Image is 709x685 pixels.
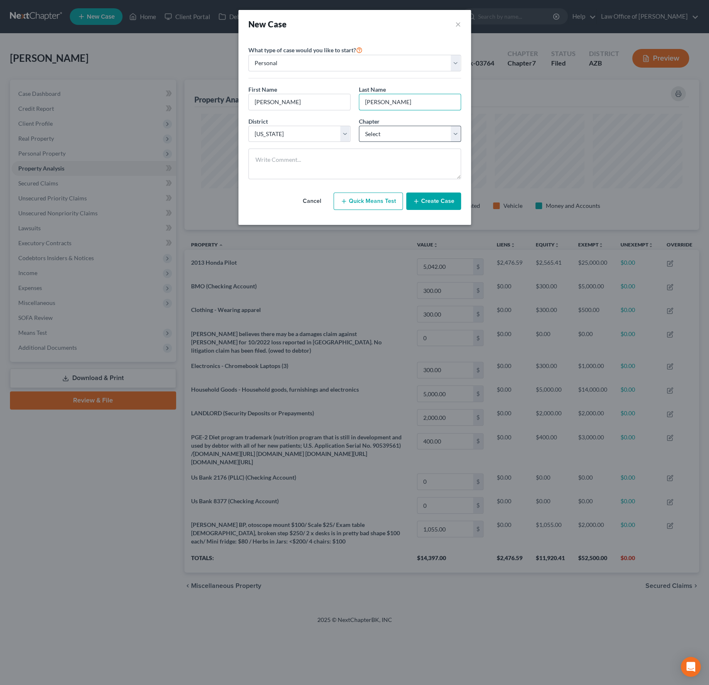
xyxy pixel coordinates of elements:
div: Open Intercom Messenger [681,657,701,677]
input: Enter Last Name [359,94,461,110]
button: × [455,18,461,30]
button: Quick Means Test [334,193,403,210]
button: Cancel [294,193,330,210]
span: Chapter [359,118,380,125]
span: Last Name [359,86,386,93]
span: First Name [248,86,277,93]
button: Create Case [406,193,461,210]
input: Enter First Name [249,94,350,110]
strong: New Case [248,19,287,29]
span: District [248,118,268,125]
label: What type of case would you like to start? [248,45,363,55]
